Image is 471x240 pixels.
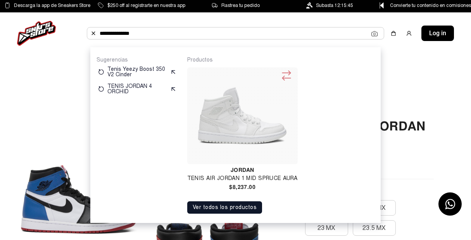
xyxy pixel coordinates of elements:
span: Rastrea tu pedido [221,1,260,10]
button: Ver todos los productos [187,201,262,214]
span: $250 off al registrarte en nuestra app [107,1,185,10]
img: logo [17,21,56,46]
img: Cámara [371,31,378,37]
span: Subasta 12:15:45 [316,1,353,10]
img: Tenis Air Jordan 1 Mid Spruce Aura [190,70,295,161]
img: restart.svg [98,86,104,92]
h4: Jordan [187,167,298,173]
img: restart.svg [98,69,104,75]
img: user [406,30,412,36]
span: Descarga la app de Sneakers Store [14,1,90,10]
span: Log in [429,29,446,38]
h4: $8,237.00 [187,184,298,190]
p: Sugerencias [97,57,178,63]
img: suggest.svg [170,86,176,92]
button: 23 MX [305,220,348,236]
h4: Tenis Air Jordan 1 Mid Spruce Aura [187,176,298,181]
p: Productos [187,57,374,63]
p: TENIS JORDAN 4 ORCHID [107,84,167,94]
img: Control Point Icon [377,2,386,9]
button: 23.5 MX [353,220,396,236]
p: Tenis Yeezy Boost 350 V2 Cinder [107,67,167,77]
img: Buscar [90,30,97,36]
img: shopping [390,30,397,36]
img: suggest.svg [170,69,176,75]
span: Convierte tu contenido en comisiones [390,1,471,10]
